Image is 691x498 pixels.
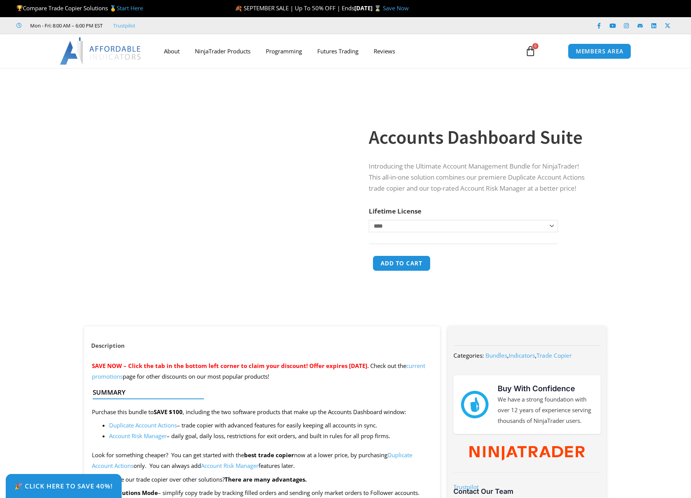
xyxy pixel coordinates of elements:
[156,42,516,60] nav: Menu
[60,37,142,65] img: LogoAI | Affordable Indicators – NinjaTrader
[109,431,432,442] li: – daily goal, daily loss, restrictions for exit orders, and built in rules for all prop firms.
[6,474,122,498] a: 🎉 Click Here to save 40%!
[244,451,294,459] strong: best trade copier
[498,394,593,426] p: We have a strong foundation with over 12 years of experience serving thousands of NinjaTrader users.
[310,42,366,60] a: Futures Trading
[92,362,369,369] span: SAVE NOW – Click the tab in the bottom left corner to claim your discount! Offer expires [DATE].
[354,4,383,12] strong: [DATE] ⌛
[485,352,572,359] span: , ,
[369,207,421,215] label: Lifetime License
[187,42,258,60] a: NinjaTrader Products
[383,4,409,12] a: Save Now
[235,4,354,12] span: 🍂 SEPTEMBER SALE | Up To 50% OFF | Ends
[14,483,113,489] span: 🎉 Click Here to save 40%!
[17,5,22,11] img: 🏆
[201,462,259,469] a: Account Risk Manager
[109,420,432,431] li: – trade copier with advanced features for easily keeping all accounts in sync.
[92,407,432,418] p: Purchase this bundle to , including the two software products that make up the Accounts Dashboard...
[93,389,426,396] h4: Summary
[113,21,135,30] a: Trustpilot
[369,124,591,151] h1: Accounts Dashboard Suite
[461,391,489,418] img: mark thumbs good 43913 | Affordable Indicators – NinjaTrader
[156,42,187,60] a: About
[16,4,143,12] span: Compare Trade Copier Solutions 🥇
[28,21,103,30] span: Mon - Fri: 8:00 AM – 6:00 PM EST
[576,48,624,54] span: MEMBERS AREA
[366,42,403,60] a: Reviews
[84,338,132,353] a: Description
[453,352,484,359] span: Categories:
[92,450,432,471] p: Look for something cheaper? You can get started with the now at a lower price, by purchasing only...
[537,352,572,359] a: Trade Copier
[532,43,538,49] span: 0
[258,42,310,60] a: Programming
[509,352,535,359] a: Indicators
[109,421,177,429] a: Duplicate Account Actions
[109,432,167,440] a: Account Risk Manager
[369,161,591,194] p: Introducing the Ultimate Account Management Bundle for NinjaTrader! This all-in-one solution comb...
[498,383,593,394] h3: Buy With Confidence
[154,408,183,416] strong: SAVE $100
[568,43,632,59] a: MEMBERS AREA
[514,40,547,62] a: 0
[117,4,143,12] a: Start Here
[485,352,507,359] a: Bundles
[92,361,432,382] p: Check out the page for other discounts on our most popular products!
[373,255,431,271] button: Add to cart
[469,446,584,461] img: NinjaTrader Wordmark color RGB | Affordable Indicators – NinjaTrader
